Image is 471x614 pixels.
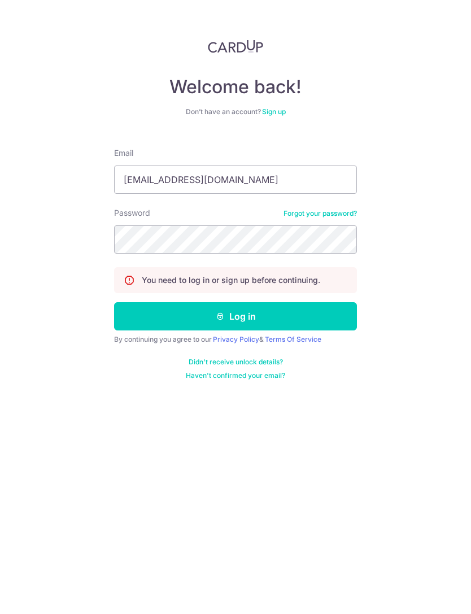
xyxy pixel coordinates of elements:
[265,335,321,343] a: Terms Of Service
[189,358,283,367] a: Didn't receive unlock details?
[114,335,357,344] div: By continuing you agree to our &
[114,166,357,194] input: Enter your Email
[142,275,320,286] p: You need to log in or sign up before continuing.
[114,107,357,116] div: Don’t have an account?
[114,76,357,98] h4: Welcome back!
[213,335,259,343] a: Privacy Policy
[262,107,286,116] a: Sign up
[114,207,150,219] label: Password
[284,209,357,218] a: Forgot your password?
[208,40,263,53] img: CardUp Logo
[114,147,133,159] label: Email
[114,302,357,330] button: Log in
[186,371,285,380] a: Haven't confirmed your email?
